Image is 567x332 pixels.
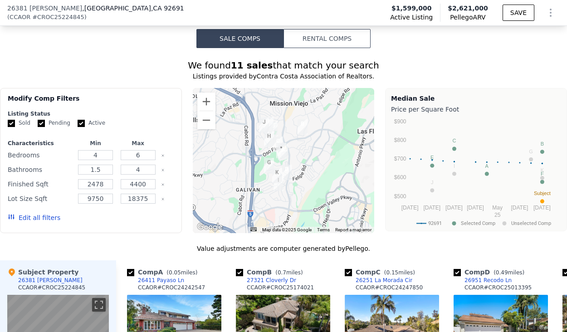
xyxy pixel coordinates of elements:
div: Min [76,140,115,147]
div: 26411 Payaso Ln [278,145,288,160]
div: 27072 Cordero Ln [274,176,283,191]
text: $800 [394,137,406,143]
span: ( miles) [381,269,419,276]
text: [DATE] [467,205,484,211]
div: Comp C [345,268,419,277]
text: Unselected Comp [511,220,551,226]
div: CCAOR # CROC25013395 [464,284,532,291]
input: Sold [8,120,15,127]
div: 27321 Cloverly Dr [298,119,308,135]
text: [DATE] [511,205,528,211]
div: 25902 Montanoso Dr [268,121,278,137]
span: 0.05 [169,269,181,276]
a: 26951 Recodo Ln [454,277,512,284]
div: 25826 Serenata Dr [259,117,269,133]
img: Google [195,221,225,233]
span: 26381 [PERSON_NAME] [7,4,82,13]
text: $900 [394,118,406,125]
div: Price per Square Foot [391,103,561,116]
button: Clear [161,197,165,201]
text: 92691 [428,220,442,226]
span: ( miles) [490,269,528,276]
div: 26122 Cresta Verde [264,132,274,147]
div: ( ) [7,13,87,22]
div: Median Sale [391,94,561,103]
button: Clear [161,168,165,172]
div: 26411 Payaso Ln [138,277,184,284]
text: I [454,163,455,169]
div: Subject Property [7,268,78,277]
input: Pending [38,120,45,127]
div: Characteristics [8,140,73,147]
text: C [453,138,456,143]
text: E [430,155,434,160]
text: 25 [494,212,501,218]
div: 26251 La Morada Cir [356,277,412,284]
button: Clear [161,183,165,186]
text: F [541,171,544,176]
text: Selected Comp [461,220,495,226]
span: $2,621,000 [448,5,488,12]
span: 0.15 [386,269,398,276]
span: , [GEOGRAPHIC_DATA] [82,4,184,13]
span: Map data ©2025 Google [262,227,312,232]
span: CCAOR [10,13,30,22]
text: [DATE] [423,205,440,211]
text: May [492,205,503,211]
div: 26381 Amapola Ln [276,143,286,158]
div: 26251 La Morada Cir [273,137,283,152]
div: CCAOR # CROC24247850 [356,284,423,291]
span: # CROC25224845 [32,13,84,22]
div: Finished Sqft [8,178,73,190]
div: 27321 Cloverly Dr [247,277,296,284]
button: Show Options [542,4,560,22]
div: Bathrooms [8,163,73,176]
div: CCAOR # CROC25174021 [247,284,314,291]
span: ( miles) [272,269,306,276]
a: 27321 Cloverly Dr [236,277,296,284]
button: Rental Comps [283,29,371,48]
div: 26631 La Sierra Dr [264,158,274,173]
button: Edit all filters [8,213,60,222]
text: $500 [394,193,406,200]
span: ( miles) [163,269,201,276]
a: Terms (opens in new tab) [317,227,330,232]
div: CCAOR # CROC25224845 [18,284,85,291]
div: Max [118,140,157,147]
text: J [431,180,434,185]
a: Report a map error [335,227,371,232]
button: SAVE [503,5,534,21]
text: [DATE] [445,205,463,211]
a: 26411 Payaso Ln [127,277,184,284]
a: Open this area in Google Maps (opens a new window) [195,221,225,233]
button: Toggle fullscreen view [92,298,106,312]
text: G [529,149,533,154]
div: Lot Size Sqft [8,192,73,205]
svg: A chart. [391,116,561,229]
span: Pellego ARV [448,13,488,22]
text: $600 [394,174,406,181]
span: Active Listing [390,13,433,22]
span: $1,599,000 [391,4,432,13]
button: Sale Comps [196,29,283,48]
div: Comp A [127,268,201,277]
button: Zoom in [197,93,215,111]
text: A [485,163,489,169]
span: , CA 92691 [151,5,184,12]
text: $700 [394,156,406,162]
label: Active [78,119,105,127]
div: 26951 Recodo Ln [282,165,292,180]
button: Zoom out [197,111,215,129]
span: 0.7 [278,269,286,276]
div: 26872 La Sierra Dr [272,168,282,183]
button: Clear [161,154,165,157]
text: B [541,141,544,146]
text: K [541,167,544,173]
div: Bedrooms [8,149,73,161]
div: CCAOR # CROC24242547 [138,284,205,291]
div: 26951 Recodo Ln [464,277,512,284]
text: Subject [534,190,551,196]
input: Active [78,120,85,127]
button: Keyboard shortcuts [250,227,257,231]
